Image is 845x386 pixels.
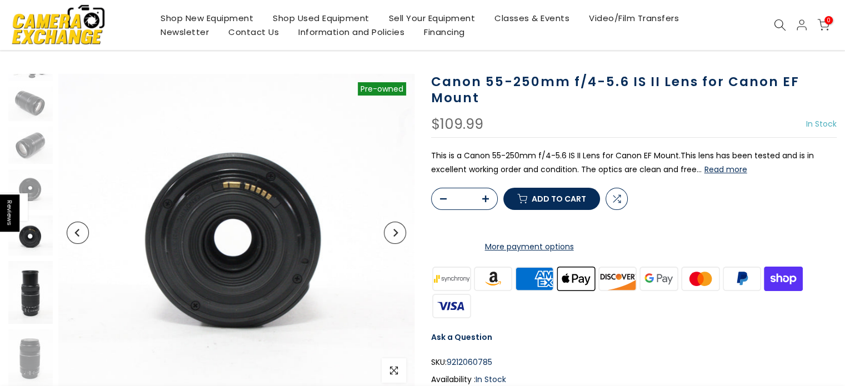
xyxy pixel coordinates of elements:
img: Canon 55-250mm f/4-5.6 IS II Lens for Canon EF Mount Lenses Small Format - Canon EOS Mount Lenses... [8,215,53,255]
a: Ask a Question [431,332,492,343]
a: Classes & Events [485,11,579,25]
img: master [679,265,721,292]
a: Financing [414,25,475,39]
img: Canon 55-250mm f/4-5.6 IS II Lens for Canon EF Mount Lenses Small Format - Canon EOS Mount Lenses... [8,261,53,324]
button: Next [384,222,406,244]
span: 0 [824,16,833,24]
button: Read more [704,164,747,174]
a: Contact Us [219,25,289,39]
button: Previous [67,222,89,244]
p: This is a Canon 55-250mm f/4-5.6 IS II Lens for Canon EF Mount.This lens has been tested and is i... [431,149,837,177]
img: discover [597,265,638,292]
img: american express [514,265,556,292]
img: apple pay [555,265,597,292]
img: Canon 55-250mm f/4-5.6 IS II Lens for Canon EF Mount Lenses Small Format - Canon EOS Mount Lenses... [8,87,53,121]
img: Canon 55-250mm f/4-5.6 IS II Lens for Canon EF Mount Lenses Small Format - Canon EOS Mount Lenses... [8,127,53,164]
a: More payment options [431,240,628,254]
span: 9212060785 [447,355,492,369]
a: Information and Policies [289,25,414,39]
img: shopify pay [763,265,804,292]
button: Add to cart [503,188,600,210]
span: In Stock [806,118,837,129]
img: google pay [638,265,680,292]
a: Shop New Equipment [151,11,263,25]
span: Add to cart [532,195,586,203]
a: Video/Film Transfers [579,11,689,25]
a: Shop Used Equipment [263,11,379,25]
a: Sell Your Equipment [379,11,485,25]
img: Canon 55-250mm f/4-5.6 IS II Lens for Canon EF Mount Lenses Small Format - Canon EOS Mount Lenses... [8,169,53,210]
img: amazon payments [472,265,514,292]
h1: Canon 55-250mm f/4-5.6 IS II Lens for Canon EF Mount [431,74,837,106]
a: Newsletter [151,25,219,39]
a: 0 [817,19,829,31]
img: paypal [721,265,763,292]
div: SKU: [431,355,837,369]
span: In Stock [476,374,506,385]
img: synchrony [431,265,473,292]
div: $109.99 [431,117,483,132]
img: visa [431,292,473,319]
